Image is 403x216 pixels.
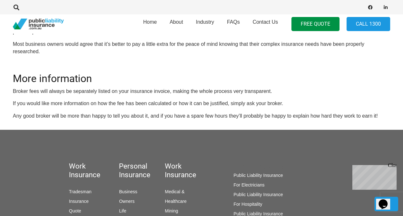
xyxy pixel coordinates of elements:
[227,19,240,25] span: FAQs
[189,12,221,36] a: Industry
[3,3,44,46] div: Chat live with an agent now!Close
[381,3,390,12] a: LinkedIn
[13,65,390,85] h2: More information
[170,19,183,25] span: About
[374,197,398,211] a: Back to top
[13,19,64,30] a: pli_logotransparent
[143,19,157,25] span: Home
[165,162,197,179] h5: Work Insurance
[233,162,288,170] h5: Work Insurance
[221,12,246,36] a: FAQs
[13,88,390,95] p: Broker fees will always be separately listed on your insurance invoice, making the whole process ...
[376,190,397,210] iframe: chat widget
[366,3,375,12] a: Facebook
[69,162,82,179] h5: Work Insurance
[233,173,283,187] a: Public Liability Insurance For Electricians
[10,4,23,10] a: Search
[69,189,91,213] a: Tradesman Insurance Quote
[13,100,390,107] p: If you would like more information on how the fee has been calculated or how it can be justified,...
[233,192,283,207] a: Public Liability Insurance For Hospitality
[246,12,284,36] a: Contact Us
[137,12,163,36] a: Home
[165,189,187,204] a: Medical & Healthcare
[291,17,340,31] a: FREE QUOTE
[253,19,278,25] span: Contact Us
[13,112,390,120] p: Any good broker will be more than happy to tell you about it, and if you have a spare few hours t...
[163,12,189,36] a: About
[347,17,390,31] a: Call 1300
[13,41,390,55] p: Most business owners would agree that it’s better to pay a little extra for the peace of mind kno...
[350,162,397,190] iframe: chat widget
[196,19,214,25] span: Industry
[119,162,128,179] h5: Personal Insurance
